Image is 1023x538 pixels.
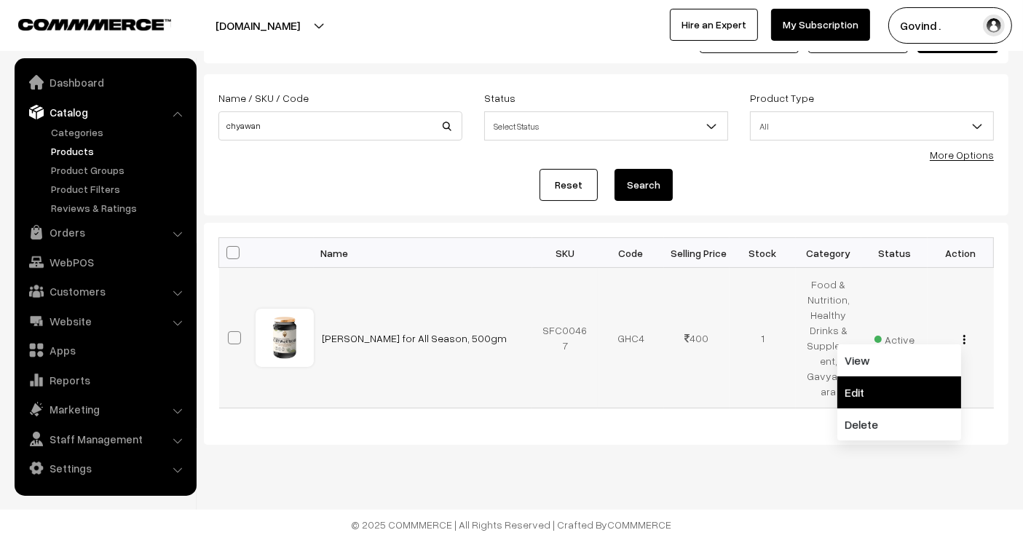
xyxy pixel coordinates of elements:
button: Search [615,169,673,201]
a: Apps [18,337,191,363]
th: Action [928,238,994,268]
span: Select Status [485,114,727,139]
th: Selling Price [664,238,730,268]
td: 400 [664,268,730,408]
a: Reset [540,169,598,201]
img: COMMMERCE [18,19,171,30]
a: Catalog [18,99,191,125]
a: Hire an Expert [670,9,758,41]
span: Select Status [484,111,728,141]
a: Product Groups [47,162,191,178]
a: [PERSON_NAME] for All Season, 500gm [323,332,507,344]
span: All [751,114,993,139]
th: Name [314,238,532,268]
a: Edit [837,376,961,408]
a: My Subscription [771,9,870,41]
a: Delete [837,408,961,440]
th: Stock [730,238,796,268]
a: Reviews & Ratings [47,200,191,215]
a: COMMMERCE [18,15,146,32]
a: Orders [18,219,191,245]
a: Settings [18,455,191,481]
label: Name / SKU / Code [218,90,309,106]
a: Categories [47,124,191,140]
td: GHC4 [598,268,664,408]
a: Customers [18,278,191,304]
button: Govind . [888,7,1012,44]
td: SFC00467 [532,268,599,408]
th: Status [861,238,928,268]
td: 1 [730,268,796,408]
a: COMMMERCE [608,518,672,531]
a: Staff Management [18,426,191,452]
button: [DOMAIN_NAME] [165,7,351,44]
img: user [983,15,1005,36]
a: Reports [18,367,191,393]
a: WebPOS [18,249,191,275]
a: Product Filters [47,181,191,197]
span: Active [874,328,915,347]
input: Name / SKU / Code [218,111,462,141]
label: Product Type [750,90,814,106]
a: Dashboard [18,69,191,95]
img: Menu [963,335,965,344]
th: SKU [532,238,599,268]
a: Website [18,308,191,334]
label: Status [484,90,516,106]
a: Marketing [18,396,191,422]
a: View [837,344,961,376]
th: Category [796,238,862,268]
a: Products [47,143,191,159]
span: All [750,111,994,141]
a: More Options [930,149,994,161]
th: Code [598,238,664,268]
td: Food & Nutrition, Healthy Drinks & Supplement, Gavyadhara [796,268,862,408]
